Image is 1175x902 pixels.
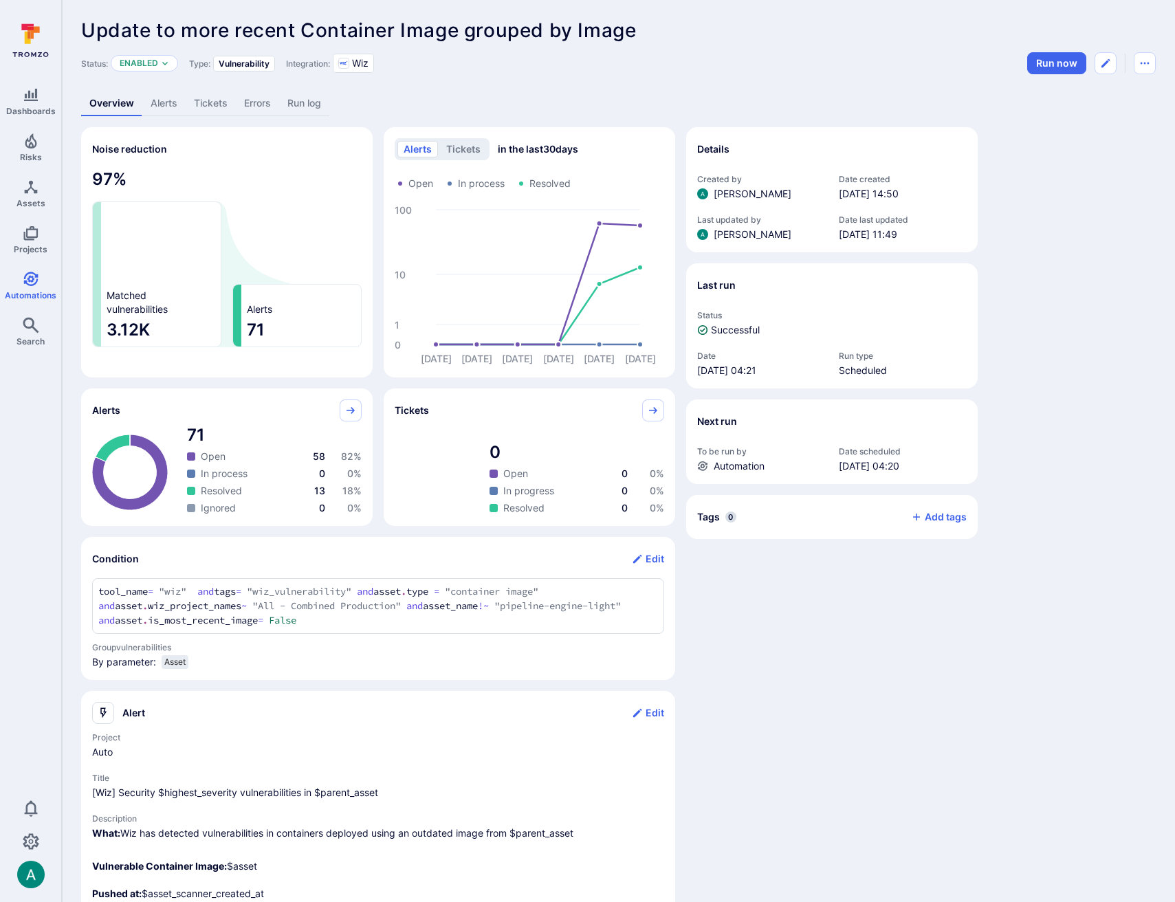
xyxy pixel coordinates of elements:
[81,388,373,526] div: Alerts pie widget
[92,404,120,417] span: Alerts
[839,187,967,201] span: [DATE] 14:50
[490,441,664,463] span: total
[201,467,248,481] span: In process
[81,537,675,680] section: Condition widget
[498,142,578,156] span: in the last 30 days
[697,510,720,524] h2: Tags
[17,861,45,888] img: ACg8ocLSa5mPYBaXNx3eFu_EmspyJX0laNWN7cXOFirfQ7srZveEpg=s96-c
[622,467,628,479] span: 0
[632,548,664,570] button: Edit
[686,399,978,484] section: Next run widget
[92,552,139,566] h2: Condition
[502,353,533,364] text: [DATE]
[107,289,168,316] span: Matched vulnerabilities
[142,91,186,116] a: Alerts
[17,861,45,888] div: Arjan Dehar
[98,584,658,628] textarea: Add condition
[458,177,505,190] span: In process
[697,364,825,377] span: [DATE] 04:21
[347,502,362,514] span: 0 %
[714,187,791,201] span: [PERSON_NAME]
[384,388,675,526] div: Tickets pie widget
[697,310,967,320] span: Status
[697,174,825,184] span: Created by
[503,501,545,515] span: Resolved
[686,263,978,388] section: Last run widget
[839,351,967,361] span: Run type
[186,91,236,116] a: Tickets
[92,888,142,899] b: Pushed at:
[421,353,452,364] text: [DATE]
[92,786,664,800] span: alert title
[697,446,825,456] span: To be run by
[632,702,664,724] button: Edit
[1134,52,1156,74] button: Automation menu
[201,501,236,515] span: Ignored
[1095,52,1117,74] button: Edit automation
[189,58,210,69] span: Type:
[408,177,433,190] span: Open
[201,450,226,463] span: Open
[839,174,967,184] span: Date created
[395,404,429,417] span: Tickets
[625,353,656,364] text: [DATE]
[6,106,56,116] span: Dashboards
[319,467,325,479] span: 0
[81,58,108,69] span: Status:
[92,813,664,824] span: Description
[286,58,330,69] span: Integration:
[314,485,325,496] span: 13
[187,424,362,446] span: total
[247,302,272,316] span: Alerts
[342,485,362,496] span: 18 %
[236,91,279,116] a: Errors
[164,657,186,668] span: Asset
[384,127,675,377] div: Alerts/Tickets trend
[279,91,329,116] a: Run log
[92,143,167,155] span: Noise reduction
[440,141,487,157] button: tickets
[714,459,765,473] span: Automation
[697,415,737,428] h2: Next run
[395,269,406,280] text: 10
[650,485,664,496] span: 0 %
[17,198,45,208] span: Assets
[839,459,967,473] span: [DATE] 04:20
[92,642,664,652] span: Group vulnerabilities
[714,228,791,241] span: [PERSON_NAME]
[395,319,399,331] text: 1
[461,353,492,364] text: [DATE]
[92,745,664,759] span: alert project
[92,732,664,742] span: Project
[697,214,825,225] span: Last updated by
[92,655,156,674] span: By parameter:
[20,152,42,162] span: Risks
[201,484,242,498] span: Resolved
[81,91,1156,116] div: Automation tabs
[120,58,158,69] button: Enabled
[622,485,628,496] span: 0
[213,56,275,71] div: Vulnerability
[839,228,967,241] span: [DATE] 11:49
[503,484,554,498] span: In progress
[313,450,325,462] span: 58
[584,353,615,364] text: [DATE]
[5,290,56,300] span: Automations
[839,446,967,456] span: Date scheduled
[395,204,412,216] text: 100
[161,59,169,67] button: Expand dropdown
[697,351,825,361] span: Date
[92,860,227,872] b: Vulnerable Container Image:
[352,56,369,70] span: Wiz
[697,188,708,199] img: ACg8ocLSa5mPYBaXNx3eFu_EmspyJX0laNWN7cXOFirfQ7srZveEpg=s96-c
[81,19,636,42] span: Update to more recent Container Image grouped by Image
[319,502,325,514] span: 0
[397,141,438,157] button: alerts
[107,319,215,341] span: 3.12K
[697,278,736,292] h2: Last run
[697,229,708,240] img: ACg8ocLSa5mPYBaXNx3eFu_EmspyJX0laNWN7cXOFirfQ7srZveEpg=s96-c
[341,450,362,462] span: 82 %
[900,506,967,528] button: Add tags
[543,353,574,364] text: [DATE]
[650,502,664,514] span: 0 %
